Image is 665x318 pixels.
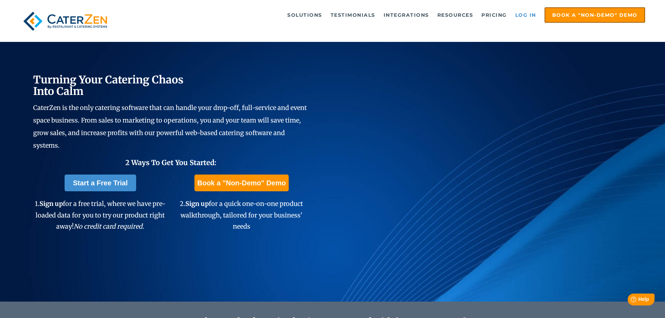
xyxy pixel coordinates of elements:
[20,7,111,35] img: caterzen
[74,222,144,230] em: No credit card required.
[185,200,209,208] span: Sign up
[478,8,510,22] a: Pricing
[194,175,288,191] a: Book a "Non-Demo" Demo
[33,73,184,98] span: Turning Your Catering Chaos Into Calm
[33,104,307,149] span: CaterZen is the only catering software that can handle your drop-off, full-service and event spac...
[65,175,136,191] a: Start a Free Trial
[327,8,379,22] a: Testimonials
[39,200,63,208] span: Sign up
[125,158,216,167] span: 2 Ways To Get You Started:
[512,8,540,22] a: Log in
[127,7,645,23] div: Navigation Menu
[380,8,433,22] a: Integrations
[434,8,477,22] a: Resources
[603,291,657,310] iframe: Help widget launcher
[180,200,303,230] span: 2. for a quick one-on-one product walkthrough, tailored for your business' needs
[545,7,645,23] a: Book a "Non-Demo" Demo
[284,8,326,22] a: Solutions
[35,200,165,230] span: 1. for a free trial, where we have pre-loaded data for you to try our product right away!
